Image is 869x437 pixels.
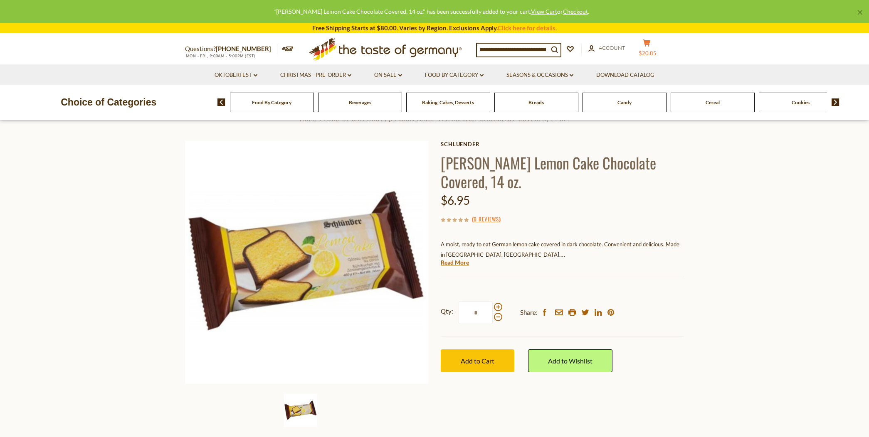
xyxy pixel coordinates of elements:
span: Add to Cart [461,357,494,365]
img: next arrow [832,98,839,106]
button: $20.85 [634,39,659,60]
input: Qty: [459,301,493,324]
img: previous arrow [217,98,225,106]
span: ( ) [472,215,501,223]
a: Download Catalog [596,71,654,80]
a: 0 Reviews [474,215,499,224]
a: Schluender [441,141,684,147]
a: Beverages [349,99,371,106]
a: × [857,10,862,15]
a: Seasons & Occasions [506,71,573,80]
span: $6.95 [441,193,470,207]
a: Food By Category [252,99,291,106]
span: A moist, ready to eat German lemon cake covered in dark chocolate. Convenient and delicious. Made... [441,241,679,258]
a: Breads [528,99,544,106]
a: [PHONE_NUMBER] [216,45,271,52]
h1: [PERSON_NAME] Lemon Cake Chocolate Covered, 14 oz. [441,153,684,191]
img: Schluender Lemon Cake Chocolate Covered [185,141,428,384]
span: Share: [520,307,538,318]
img: Schluender Lemon Cake Chocolate Covered [284,394,317,427]
a: Account [588,44,625,53]
a: Candy [617,99,632,106]
span: $20.85 [639,50,657,56]
a: Add to Wishlist [528,349,612,372]
a: Baking, Cakes, Desserts [422,99,474,106]
a: Cookies [792,99,810,106]
span: MON - FRI, 9:00AM - 5:00PM (EST) [185,54,256,58]
a: View Cart [531,8,557,15]
button: Add to Cart [441,349,514,372]
p: Questions? [185,44,277,54]
span: Account [599,44,625,51]
a: Christmas - PRE-ORDER [280,71,351,80]
div: "[PERSON_NAME] Lemon Cake Chocolate Covered, 14 oz." has been successfully added to your cart. or . [7,7,856,16]
a: Cereal [706,99,720,106]
a: Checkout [563,8,588,15]
a: Click here for details. [498,24,557,32]
a: Oktoberfest [215,71,257,80]
strong: Qty: [441,306,453,317]
a: Food By Category [425,71,484,80]
a: Read More [441,258,469,267]
a: On Sale [374,71,402,80]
